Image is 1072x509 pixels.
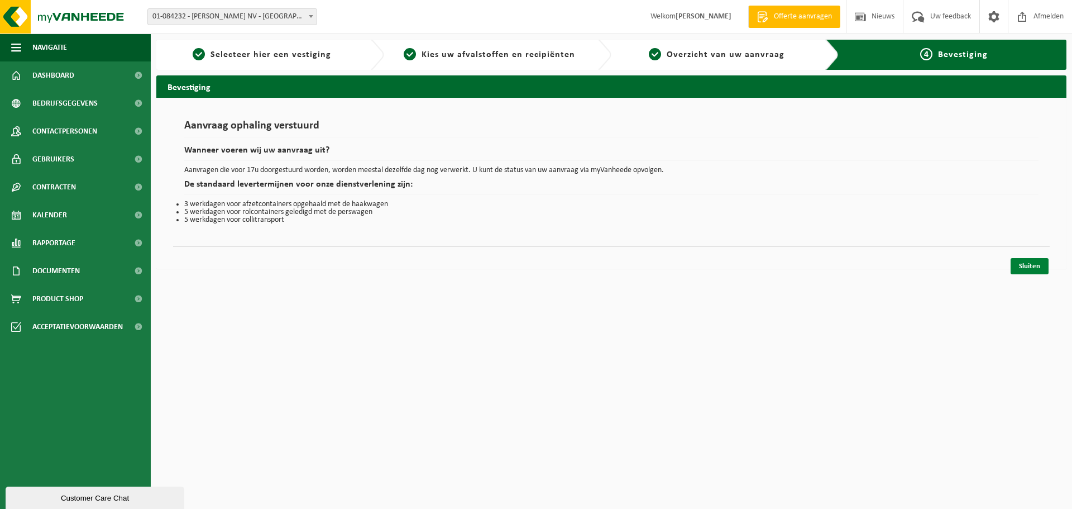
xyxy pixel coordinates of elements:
a: 2Kies uw afvalstoffen en recipiënten [390,48,590,61]
span: Documenten [32,257,80,285]
span: Overzicht van uw aanvraag [667,50,784,59]
li: 5 werkdagen voor collitransport [184,216,1038,224]
span: 3 [649,48,661,60]
a: 3Overzicht van uw aanvraag [617,48,817,61]
span: Selecteer hier een vestiging [210,50,331,59]
span: Acceptatievoorwaarden [32,313,123,341]
span: Product Shop [32,285,83,313]
h2: Wanneer voeren wij uw aanvraag uit? [184,146,1038,161]
h2: De standaard levertermijnen voor onze dienstverlening zijn: [184,180,1038,195]
span: Contactpersonen [32,117,97,145]
li: 5 werkdagen voor rolcontainers geledigd met de perswagen [184,208,1038,216]
h1: Aanvraag ophaling verstuurd [184,120,1038,137]
span: Bedrijfsgegevens [32,89,98,117]
span: Kies uw afvalstoffen en recipiënten [422,50,575,59]
span: 01-084232 - P.VERDOODT NV - DENDERMONDE [147,8,317,25]
li: 3 werkdagen voor afzetcontainers opgehaald met de haakwagen [184,201,1038,208]
span: Kalender [32,201,67,229]
h2: Bevestiging [156,75,1066,97]
iframe: chat widget [6,484,186,509]
span: Gebruikers [32,145,74,173]
span: Bevestiging [938,50,988,59]
strong: [PERSON_NAME] [676,12,731,21]
p: Aanvragen die voor 17u doorgestuurd worden, worden meestal dezelfde dag nog verwerkt. U kunt de s... [184,167,1038,174]
span: 01-084232 - P.VERDOODT NV - DENDERMONDE [148,9,317,25]
a: 1Selecteer hier een vestiging [162,48,362,61]
span: Offerte aanvragen [771,11,835,22]
a: Offerte aanvragen [748,6,840,28]
span: Rapportage [32,229,75,257]
span: Dashboard [32,61,74,89]
span: 1 [193,48,205,60]
span: Navigatie [32,34,67,61]
span: 2 [404,48,416,60]
span: 4 [920,48,932,60]
span: Contracten [32,173,76,201]
a: Sluiten [1011,258,1049,274]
